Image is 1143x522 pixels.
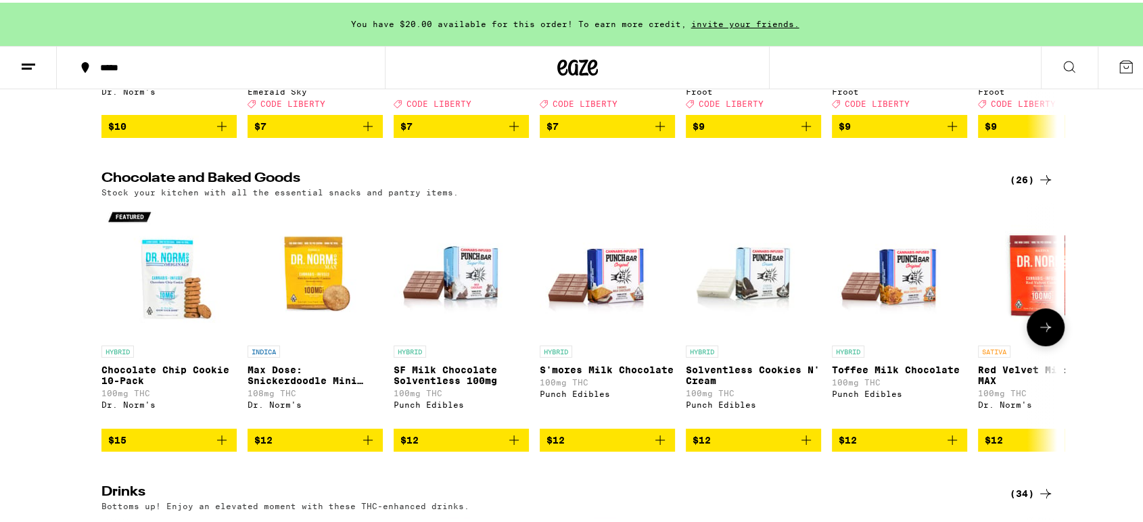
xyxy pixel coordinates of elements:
[832,112,967,135] button: Add to bag
[394,112,529,135] button: Add to bag
[686,362,821,383] p: Solventless Cookies N' Cream
[248,343,280,355] p: INDICA
[693,118,705,129] span: $9
[686,398,821,406] div: Punch Edibles
[248,426,383,449] button: Add to bag
[400,432,419,443] span: $12
[101,426,237,449] button: Add to bag
[101,169,987,185] h2: Chocolate and Baked Goods
[978,85,1113,93] div: Froot
[248,386,383,395] p: 108mg THC
[978,398,1113,406] div: Dr. Norm's
[400,118,413,129] span: $7
[832,387,967,396] div: Punch Edibles
[1010,169,1054,185] a: (26)
[260,97,325,105] span: CODE LIBERTY
[985,118,997,129] span: $9
[101,85,237,93] div: Dr. Norm's
[394,362,529,383] p: SF Milk Chocolate Solventless 100mg
[832,343,864,355] p: HYBRID
[540,362,675,373] p: S'mores Milk Chocolate
[254,118,266,129] span: $7
[978,426,1113,449] button: Add to bag
[540,343,572,355] p: HYBRID
[101,185,459,194] p: Stock your kitchen with all the essential snacks and pantry items.
[832,201,967,336] img: Punch Edibles - Toffee Milk Chocolate
[540,375,675,384] p: 100mg THC
[394,398,529,406] div: Punch Edibles
[686,85,821,93] div: Froot
[248,362,383,383] p: Max Dose: Snickerdoodle Mini Cookie - Indica
[394,386,529,395] p: 100mg THC
[8,9,97,20] span: Hi. Need any help?
[108,432,126,443] span: $15
[546,118,559,129] span: $7
[978,386,1113,395] p: 100mg THC
[351,17,686,26] span: You have $20.00 available for this order! To earn more credit,
[540,426,675,449] button: Add to bag
[248,201,383,425] a: Open page for Max Dose: Snickerdoodle Mini Cookie - Indica from Dr. Norm's
[248,201,383,336] img: Dr. Norm's - Max Dose: Snickerdoodle Mini Cookie - Indica
[686,112,821,135] button: Add to bag
[394,343,426,355] p: HYBRID
[101,483,987,499] h2: Drinks
[101,343,134,355] p: HYBRID
[101,112,237,135] button: Add to bag
[686,201,821,336] img: Punch Edibles - Solventless Cookies N' Cream
[832,362,967,373] p: Toffee Milk Chocolate
[540,387,675,396] div: Punch Edibles
[394,201,529,336] img: Punch Edibles - SF Milk Chocolate Solventless 100mg
[686,343,718,355] p: HYBRID
[978,343,1010,355] p: SATIVA
[686,201,821,425] a: Open page for Solventless Cookies N' Cream from Punch Edibles
[991,97,1056,105] span: CODE LIBERTY
[978,201,1113,336] img: Dr. Norm's - Red Velvet Mini Cookie MAX
[686,426,821,449] button: Add to bag
[839,118,851,129] span: $9
[699,97,764,105] span: CODE LIBERTY
[101,201,237,336] img: Dr. Norm's - Chocolate Chip Cookie 10-Pack
[693,432,711,443] span: $12
[832,85,967,93] div: Froot
[985,432,1003,443] span: $12
[540,201,675,336] img: Punch Edibles - S'mores Milk Chocolate
[978,362,1113,383] p: Red Velvet Mini Cookie MAX
[101,362,237,383] p: Chocolate Chip Cookie 10-Pack
[978,112,1113,135] button: Add to bag
[540,112,675,135] button: Add to bag
[546,432,565,443] span: $12
[254,432,273,443] span: $12
[553,97,617,105] span: CODE LIBERTY
[101,201,237,425] a: Open page for Chocolate Chip Cookie 10-Pack from Dr. Norm's
[394,201,529,425] a: Open page for SF Milk Chocolate Solventless 100mg from Punch Edibles
[540,201,675,425] a: Open page for S'mores Milk Chocolate from Punch Edibles
[845,97,910,105] span: CODE LIBERTY
[832,375,967,384] p: 100mg THC
[101,398,237,406] div: Dr. Norm's
[248,85,383,93] div: Emerald Sky
[686,17,804,26] span: invite your friends.
[248,398,383,406] div: Dr. Norm's
[839,432,857,443] span: $12
[248,112,383,135] button: Add to bag
[101,386,237,395] p: 100mg THC
[978,201,1113,425] a: Open page for Red Velvet Mini Cookie MAX from Dr. Norm's
[394,426,529,449] button: Add to bag
[101,499,469,508] p: Bottoms up! Enjoy an elevated moment with these THC-enhanced drinks.
[686,386,821,395] p: 100mg THC
[832,201,967,425] a: Open page for Toffee Milk Chocolate from Punch Edibles
[1010,483,1054,499] a: (34)
[406,97,471,105] span: CODE LIBERTY
[832,426,967,449] button: Add to bag
[108,118,126,129] span: $10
